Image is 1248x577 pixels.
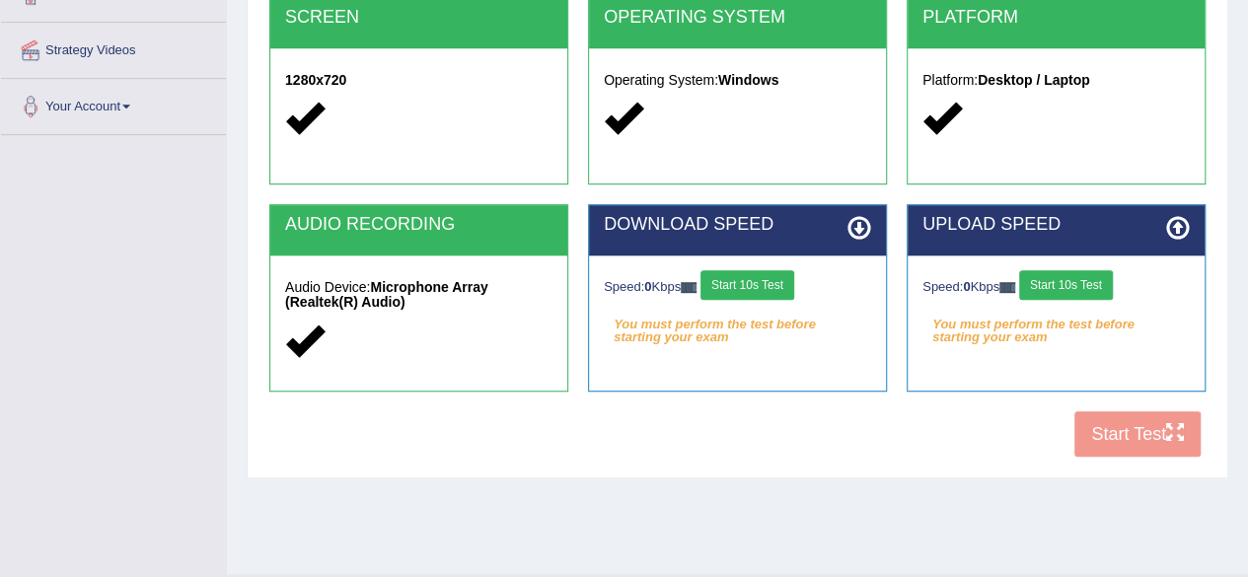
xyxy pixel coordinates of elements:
[604,270,871,305] div: Speed: Kbps
[285,8,552,28] h2: SCREEN
[1,23,226,72] a: Strategy Videos
[604,215,871,235] h2: DOWNLOAD SPEED
[285,280,552,311] h5: Audio Device:
[285,72,346,88] strong: 1280x720
[922,270,1190,305] div: Speed: Kbps
[681,282,697,293] img: ajax-loader-fb-connection.gif
[978,72,1090,88] strong: Desktop / Laptop
[604,8,871,28] h2: OPERATING SYSTEM
[922,8,1190,28] h2: PLATFORM
[922,310,1190,339] em: You must perform the test before starting your exam
[1,79,226,128] a: Your Account
[285,279,488,310] strong: Microphone Array (Realtek(R) Audio)
[963,279,970,294] strong: 0
[604,310,871,339] em: You must perform the test before starting your exam
[285,215,552,235] h2: AUDIO RECORDING
[999,282,1015,293] img: ajax-loader-fb-connection.gif
[718,72,778,88] strong: Windows
[922,73,1190,88] h5: Platform:
[644,279,651,294] strong: 0
[700,270,794,300] button: Start 10s Test
[1019,270,1113,300] button: Start 10s Test
[922,215,1190,235] h2: UPLOAD SPEED
[604,73,871,88] h5: Operating System:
